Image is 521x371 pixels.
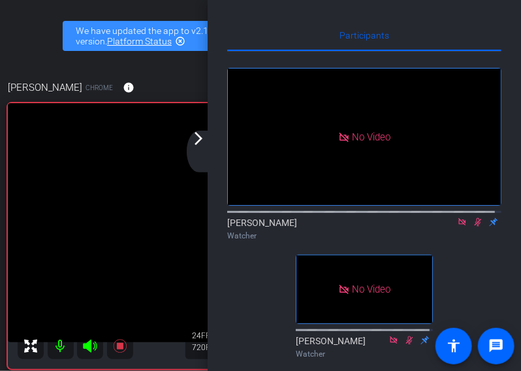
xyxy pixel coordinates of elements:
[63,21,458,51] div: We have updated the app to v2.15.0. Please make sure the mobile user has the newest version.
[8,80,82,95] span: [PERSON_NAME]
[191,131,206,146] mat-icon: arrow_forward_ios
[175,36,185,46] mat-icon: highlight_off
[488,338,504,354] mat-icon: message
[192,331,225,341] div: 24
[339,31,389,40] span: Participants
[227,230,501,242] div: Watcher
[296,334,433,360] div: [PERSON_NAME]
[192,342,225,353] div: 720P
[227,216,501,242] div: [PERSON_NAME]
[123,82,134,93] mat-icon: info
[352,131,390,142] span: No Video
[86,83,113,93] span: Chrome
[446,338,462,354] mat-icon: accessibility
[296,348,433,360] div: Watcher
[201,331,215,340] span: FPS
[352,283,390,295] span: No Video
[107,36,172,46] a: Platform Status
